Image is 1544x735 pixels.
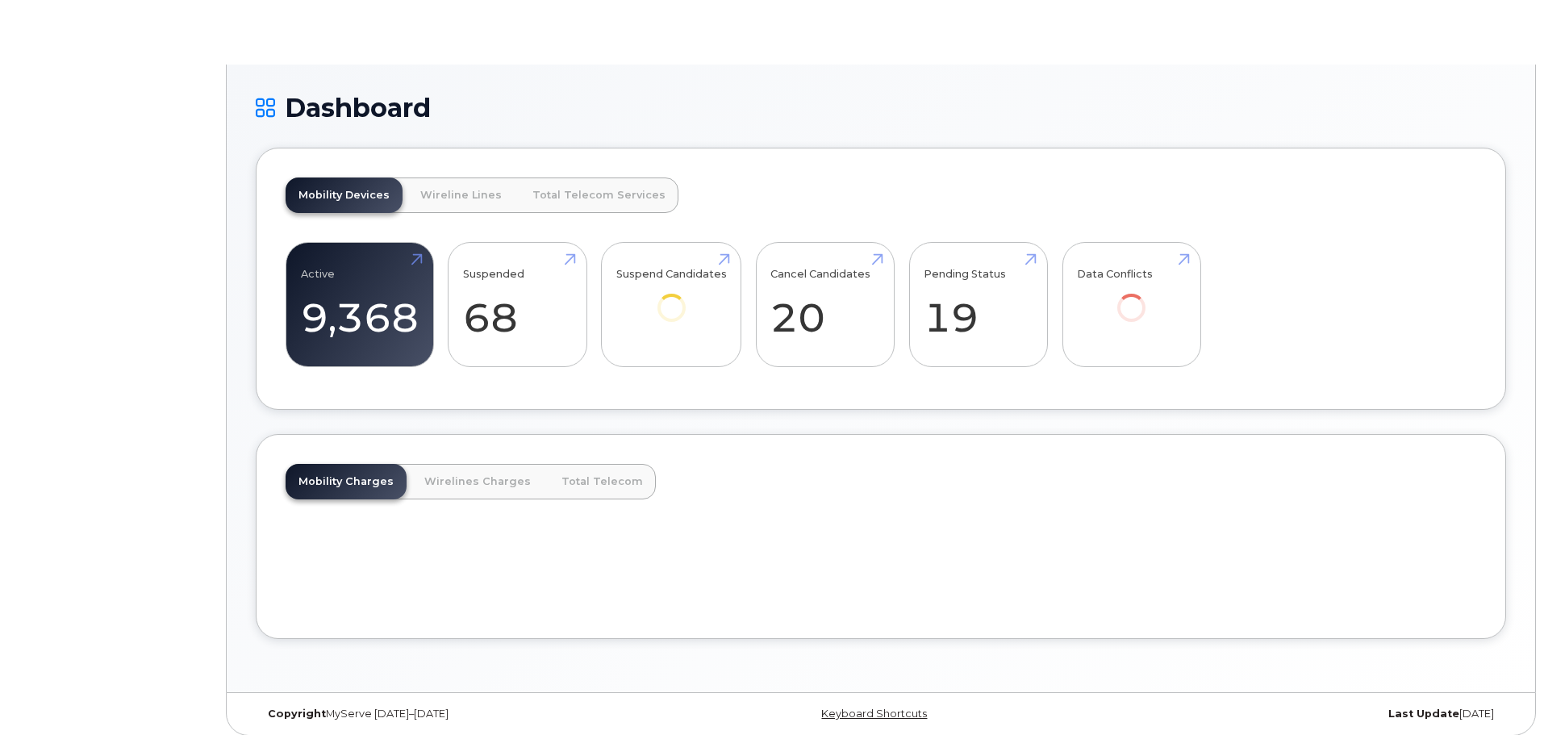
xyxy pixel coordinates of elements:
a: Mobility Charges [286,464,407,499]
a: Wirelines Charges [411,464,544,499]
a: Pending Status 19 [924,252,1033,358]
div: [DATE] [1089,708,1506,720]
strong: Copyright [268,708,326,720]
h1: Dashboard [256,94,1506,122]
strong: Last Update [1388,708,1459,720]
a: Data Conflicts [1077,252,1186,345]
a: Suspend Candidates [616,252,727,345]
a: Keyboard Shortcuts [821,708,927,720]
a: Mobility Devices [286,177,403,213]
a: Total Telecom [549,464,656,499]
div: MyServe [DATE]–[DATE] [256,708,673,720]
a: Suspended 68 [463,252,572,358]
a: Wireline Lines [407,177,515,213]
a: Cancel Candidates 20 [770,252,879,358]
a: Active 9,368 [301,252,419,358]
a: Total Telecom Services [520,177,678,213]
